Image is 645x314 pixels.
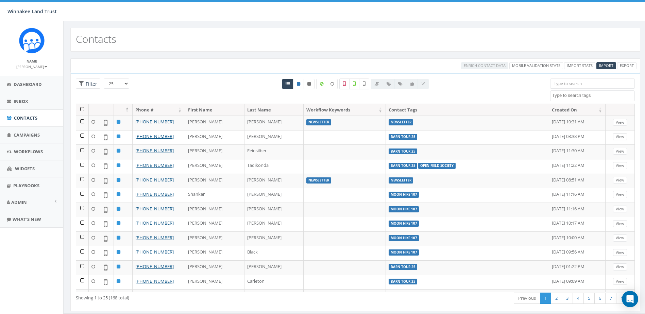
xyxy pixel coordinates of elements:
span: Inbox [14,98,28,104]
th: Contact Tags [386,104,549,116]
i: This phone number is unsubscribed and has opted-out of all texts. [307,82,311,86]
td: [PERSON_NAME] [244,174,304,188]
label: Not Validated [359,78,369,89]
th: Last Name [244,104,304,116]
td: [PERSON_NAME] [185,116,244,130]
label: Newsletter [389,177,413,184]
th: Created On: activate to sort column ascending [549,104,606,116]
span: Import [599,63,613,68]
td: Carleton [244,275,304,290]
a: [PHONE_NUMBER] [135,263,174,269]
label: Barn Tour 25 [389,279,418,285]
a: View [613,119,627,126]
a: [PHONE_NUMBER] [135,177,174,183]
a: Previous [514,293,540,304]
a: 3 [562,293,573,304]
a: [PHONE_NUMBER] [135,119,174,125]
a: [PERSON_NAME] [16,63,47,69]
label: Data not Enriched [327,79,338,89]
td: [PERSON_NAME] [244,188,304,203]
a: 2 [551,293,562,304]
td: [DATE] 10:17 AM [549,217,606,231]
label: Data Enriched [316,79,327,89]
label: Moon Hike 107 [389,206,419,212]
a: View [613,249,627,256]
span: Widgets [15,165,35,172]
a: 7 [605,293,616,304]
span: Winnakee Land Trust [7,8,57,15]
td: [PERSON_NAME] [185,130,244,145]
a: View [613,278,627,285]
a: View [613,162,627,169]
td: [PERSON_NAME] [244,231,304,246]
a: [PHONE_NUMBER] [135,162,174,168]
span: Advance Filter [76,78,100,89]
small: [PERSON_NAME] [16,64,47,69]
span: Admin [11,199,27,205]
a: [PHONE_NUMBER] [135,220,174,226]
a: All contacts [282,79,293,89]
td: [PERSON_NAME] [185,159,244,174]
th: First Name [185,104,244,116]
a: View [613,263,627,271]
span: Contacts [14,115,37,121]
img: Rally_Corp_Icon.png [19,28,45,53]
td: [PERSON_NAME] [244,217,304,231]
span: What's New [13,216,41,222]
td: [DATE] 08:58 AM [549,289,606,304]
span: CSV files only [599,63,613,68]
span: Dashboard [14,81,42,87]
td: [DATE] 08:51 AM [549,174,606,188]
td: [DATE] 11:30 AM [549,144,606,159]
a: Opted Out [304,79,315,89]
textarea: Search [552,92,634,99]
small: Name [27,59,37,64]
td: [DATE] 01:22 PM [549,260,606,275]
label: Moon Hike 107 [389,221,419,227]
td: Feinsilber [244,144,304,159]
label: Not a Mobile [339,78,350,89]
label: Moon Hike 107 [389,235,419,241]
td: [PERSON_NAME] [185,144,244,159]
a: [PHONE_NUMBER] [135,133,174,139]
td: [PERSON_NAME] [244,260,304,275]
td: [PERSON_NAME] [185,289,244,304]
td: [PERSON_NAME] [185,231,244,246]
a: [PHONE_NUMBER] [135,234,174,241]
td: [PERSON_NAME] [244,289,304,304]
a: 4 [573,293,584,304]
label: Validated [349,78,359,89]
label: Barn Tour 25 [389,163,418,169]
a: [PHONE_NUMBER] [135,278,174,284]
a: 6 [594,293,606,304]
td: [DATE] 03:38 PM [549,130,606,145]
td: [DATE] 11:22 AM [549,159,606,174]
a: [PHONE_NUMBER] [135,249,174,255]
h2: Contacts [76,33,116,45]
a: View [613,191,627,198]
div: Open Intercom Messenger [622,291,638,307]
span: Filter [84,81,97,87]
td: [PERSON_NAME] [185,217,244,231]
label: Barn Tour 25 [389,134,418,140]
label: Newsletter [306,119,331,125]
label: Newsletter [306,177,331,184]
label: Newsletter [389,119,413,125]
a: Mobile Validation Stats [509,62,563,69]
td: [DATE] 09:56 AM [549,246,606,260]
td: Shankar [185,188,244,203]
td: [DATE] 10:00 AM [549,231,606,246]
span: Playbooks [13,182,39,189]
td: [DATE] 09:09 AM [549,275,606,290]
td: [DATE] 11:16 AM [549,188,606,203]
label: Barn Tour 25 [389,149,418,155]
i: This phone number is subscribed and will receive texts. [297,82,300,86]
label: Moon Hike 107 [389,192,419,198]
a: 1 [540,293,551,304]
td: [PERSON_NAME] [244,203,304,217]
input: Type to search [550,78,635,89]
label: Barn Tour 25 [389,264,418,270]
span: Workflows [14,149,43,155]
td: [PERSON_NAME] [185,246,244,260]
a: Import Stats [564,62,595,69]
